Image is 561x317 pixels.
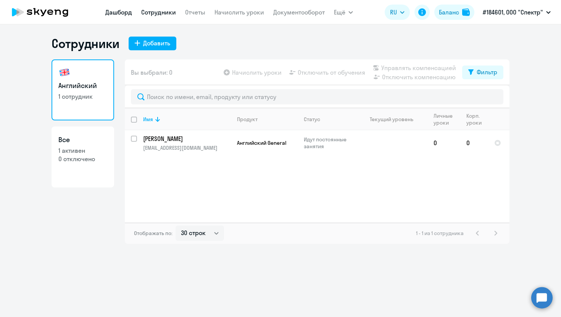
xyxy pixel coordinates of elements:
span: Ещё [334,8,345,17]
h3: Все [58,135,107,145]
span: Английский General [237,139,286,146]
h3: Английский [58,81,107,91]
p: [PERSON_NAME] [143,134,229,143]
span: Отображать по: [134,230,172,237]
div: Фильтр [477,67,497,77]
p: 0 отключено [58,155,107,163]
button: Балансbalance [434,5,474,20]
a: Документооборот [273,8,325,16]
div: Статус [304,116,320,123]
span: Вы выбрали: 0 [131,68,172,77]
td: 0 [427,130,460,155]
input: Поиск по имени, email, продукту или статусу [131,89,503,104]
div: Добавить [143,38,170,48]
div: Имя [143,116,153,123]
button: Фильтр [462,66,503,79]
button: Добавить [129,37,176,50]
img: english [58,66,71,78]
button: Ещё [334,5,353,20]
a: Отчеты [185,8,205,16]
span: RU [390,8,397,17]
div: Продукт [237,116,258,123]
div: Продукт [237,116,297,123]
td: 0 [460,130,488,155]
a: Дашборд [105,8,132,16]
a: Начислить уроки [214,8,264,16]
p: [EMAIL_ADDRESS][DOMAIN_NAME] [143,144,231,151]
button: RU [385,5,410,20]
p: 1 сотрудник [58,92,107,101]
img: balance [462,8,470,16]
span: 1 - 1 из 1 сотрудника [416,230,464,237]
button: #184601, ООО "Спектр" [479,3,555,21]
a: [PERSON_NAME] [143,134,231,143]
a: Сотрудники [141,8,176,16]
div: Баланс [439,8,459,17]
div: Имя [143,116,231,123]
div: Корп. уроки [466,112,488,126]
h1: Сотрудники [52,36,119,51]
p: Идут постоянные занятия [304,136,356,150]
p: 1 активен [58,146,107,155]
a: Английский1 сотрудник [52,59,114,120]
a: Все1 активен0 отключено [52,126,114,187]
div: Личные уроки [434,112,460,126]
p: #184601, ООО "Спектр" [483,8,543,17]
div: Текущий уровень [370,116,413,123]
div: Личные уроки [434,112,455,126]
div: Текущий уровень [363,116,427,123]
div: Статус [304,116,356,123]
div: Корп. уроки [466,112,483,126]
